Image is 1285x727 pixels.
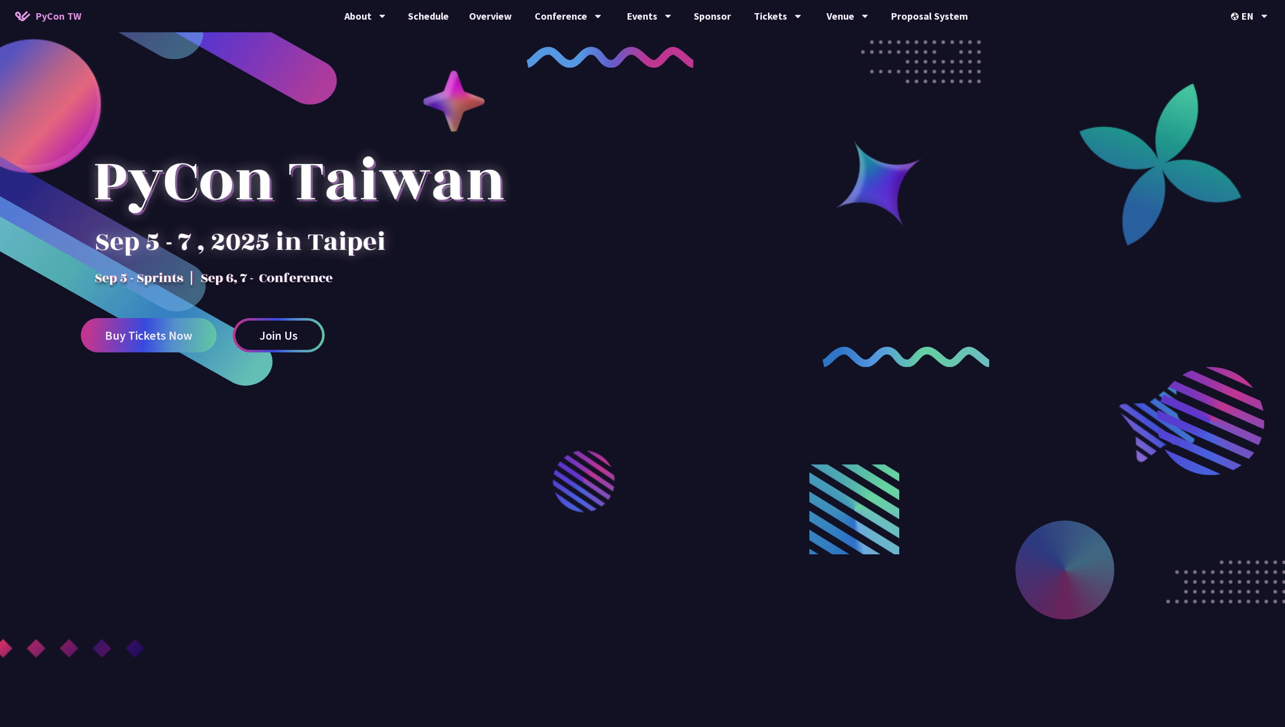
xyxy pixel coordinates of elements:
[5,4,91,29] a: PyCon TW
[81,318,217,352] a: Buy Tickets Now
[233,318,325,352] a: Join Us
[1231,13,1241,20] img: Locale Icon
[35,9,81,24] span: PyCon TW
[15,11,30,21] img: Home icon of PyCon TW 2025
[105,329,192,342] span: Buy Tickets Now
[527,46,694,67] img: curly-1.ebdbada.png
[260,329,298,342] span: Join Us
[823,346,990,367] img: curly-2.e802c9f.png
